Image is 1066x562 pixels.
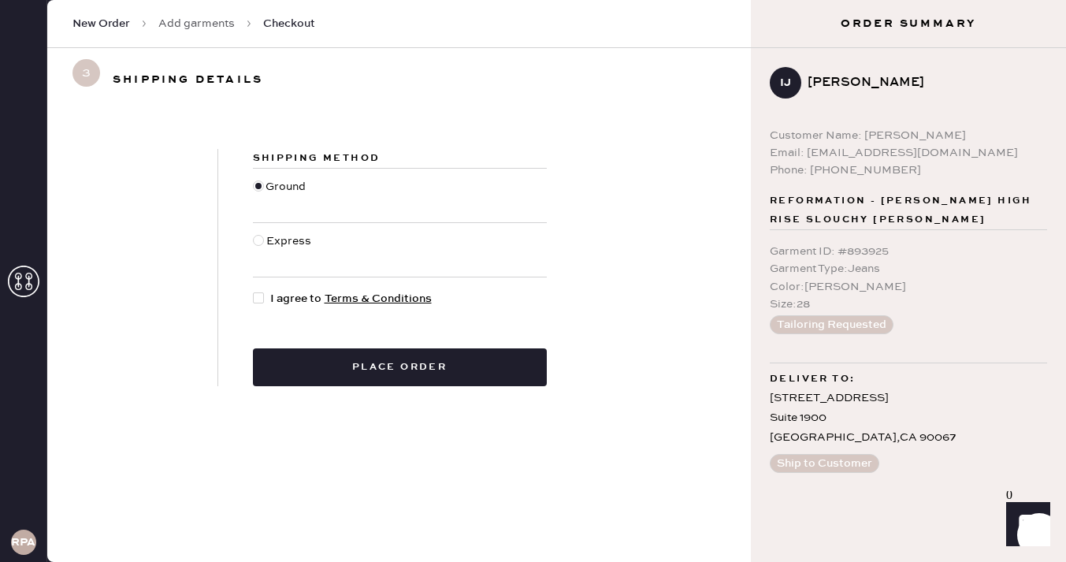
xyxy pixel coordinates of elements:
span: I agree to [270,290,432,307]
a: Add garments [158,16,235,32]
button: Place order [253,348,547,386]
div: Ground [266,178,310,213]
h3: Shipping details [113,67,263,92]
div: Email: [EMAIL_ADDRESS][DOMAIN_NAME] [770,144,1047,162]
div: Garment ID : # 893925 [770,243,1047,260]
div: Phone: [PHONE_NUMBER] [770,162,1047,179]
button: Tailoring Requested [770,315,893,334]
h3: RPA [11,537,35,548]
div: [PERSON_NAME] [808,73,1034,92]
div: Customer Name: [PERSON_NAME] [770,127,1047,144]
div: Garment Type : Jeans [770,260,1047,277]
iframe: Front Chat [991,491,1059,559]
div: Color : [PERSON_NAME] [770,278,1047,296]
button: Ship to Customer [770,454,879,473]
div: Size : 28 [770,296,1047,313]
span: 3 [72,59,100,87]
h3: Order Summary [751,16,1066,32]
span: Reformation - [PERSON_NAME] High Rise Slouchy [PERSON_NAME] [770,192,1047,229]
a: Terms & Conditions [325,292,432,306]
div: [STREET_ADDRESS] Suite 1900 [GEOGRAPHIC_DATA] , CA 90067 [770,389,1047,448]
span: Deliver to: [770,370,855,389]
span: Checkout [263,16,315,32]
span: Shipping Method [253,152,381,164]
span: New Order [72,16,130,32]
div: Express [266,233,315,267]
h3: IJ [780,77,791,88]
